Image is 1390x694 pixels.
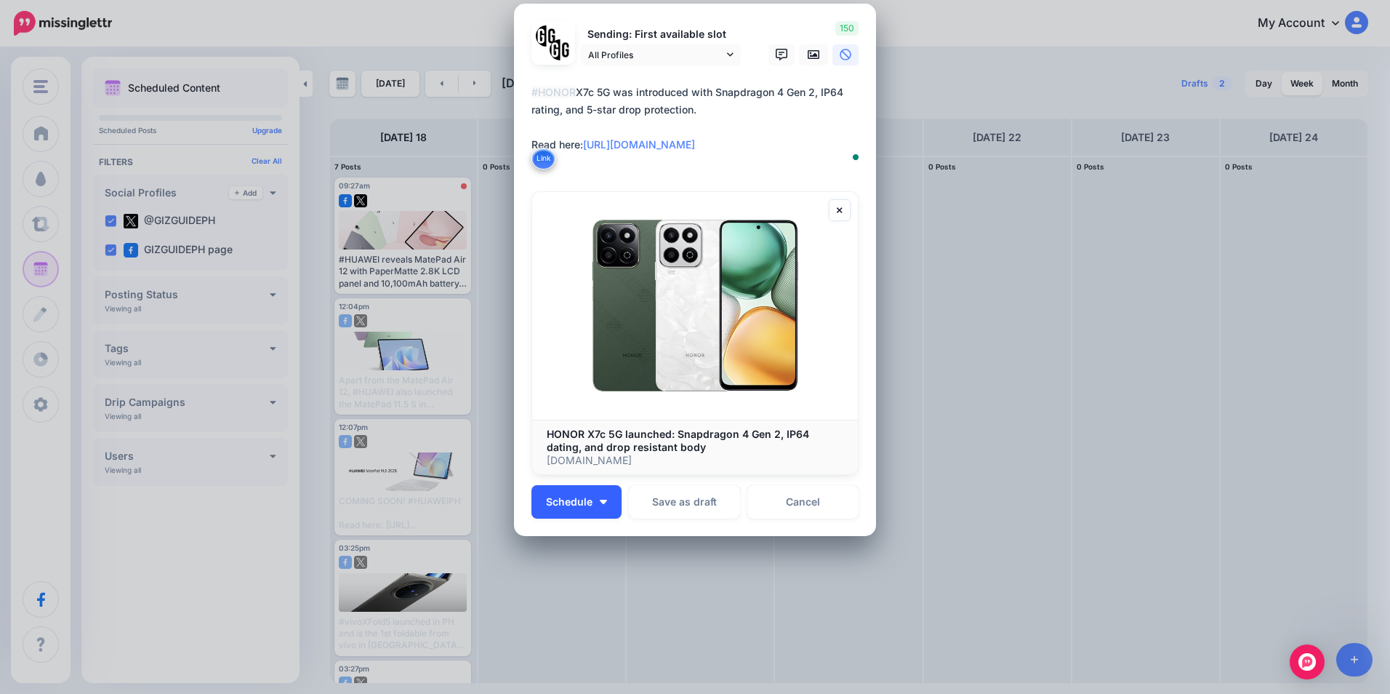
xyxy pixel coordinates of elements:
[531,485,622,519] button: Schedule
[581,26,741,43] p: Sending: First available slot
[588,47,723,63] span: All Profiles
[536,25,557,47] img: 353459792_649996473822713_4483302954317148903_n-bsa138318.png
[531,86,576,98] mark: #HONOR
[550,39,571,60] img: JT5sWCfR-79925.png
[835,21,859,36] span: 150
[531,148,555,169] button: Link
[600,500,607,504] img: arrow-down-white.png
[547,428,809,453] b: HONOR X7c 5G launched: Snapdragon 4 Gen 2, IP64 dating, and drop resistant body
[629,485,740,519] button: Save as draft
[747,485,859,519] a: Cancel
[1290,645,1325,679] div: Open Intercom Messenger
[531,84,866,153] div: X7c 5G was introduced with Snapdragon 4 Gen 2, IP64 rating, and 5-star drop protection. Read here:
[532,192,858,420] img: HONOR X7c 5G launched: Snapdragon 4 Gen 2, IP64 dating, and drop resistant body
[547,454,843,467] p: [DOMAIN_NAME]
[581,44,741,65] a: All Profiles
[531,84,866,171] textarea: To enrich screen reader interactions, please activate Accessibility in Grammarly extension settings
[546,497,592,507] span: Schedule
